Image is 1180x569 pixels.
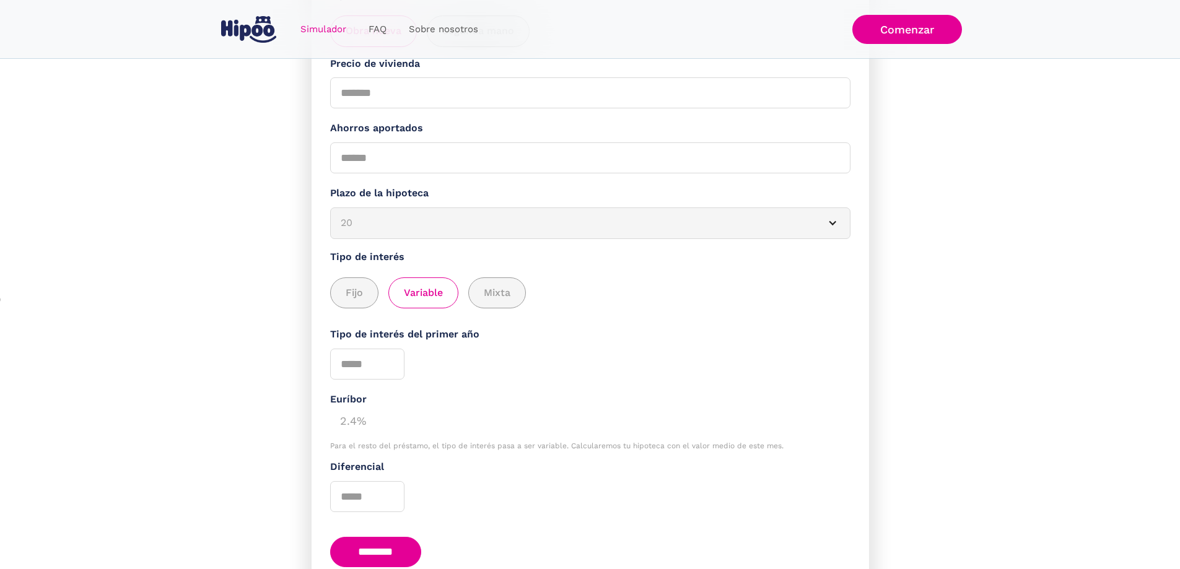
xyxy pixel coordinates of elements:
[330,459,850,475] label: Diferencial
[398,17,489,41] a: Sobre nosotros
[484,285,510,301] span: Mixta
[330,327,850,342] label: Tipo de interés del primer año
[330,277,850,309] div: add_description_here
[330,392,850,407] div: Euríbor
[330,441,850,450] div: Para el resto del préstamo, el tipo de interés pasa a ser variable. Calcularemos tu hipoteca con ...
[330,250,850,265] label: Tipo de interés
[219,11,279,48] a: home
[341,215,810,231] div: 20
[330,207,850,239] article: 20
[289,17,357,41] a: Simulador
[330,407,850,432] div: 2.4%
[330,186,850,201] label: Plazo de la hipoteca
[852,15,962,44] a: Comenzar
[330,121,850,136] label: Ahorros aportados
[357,17,398,41] a: FAQ
[346,285,363,301] span: Fijo
[330,56,850,72] label: Precio de vivienda
[404,285,443,301] span: Variable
